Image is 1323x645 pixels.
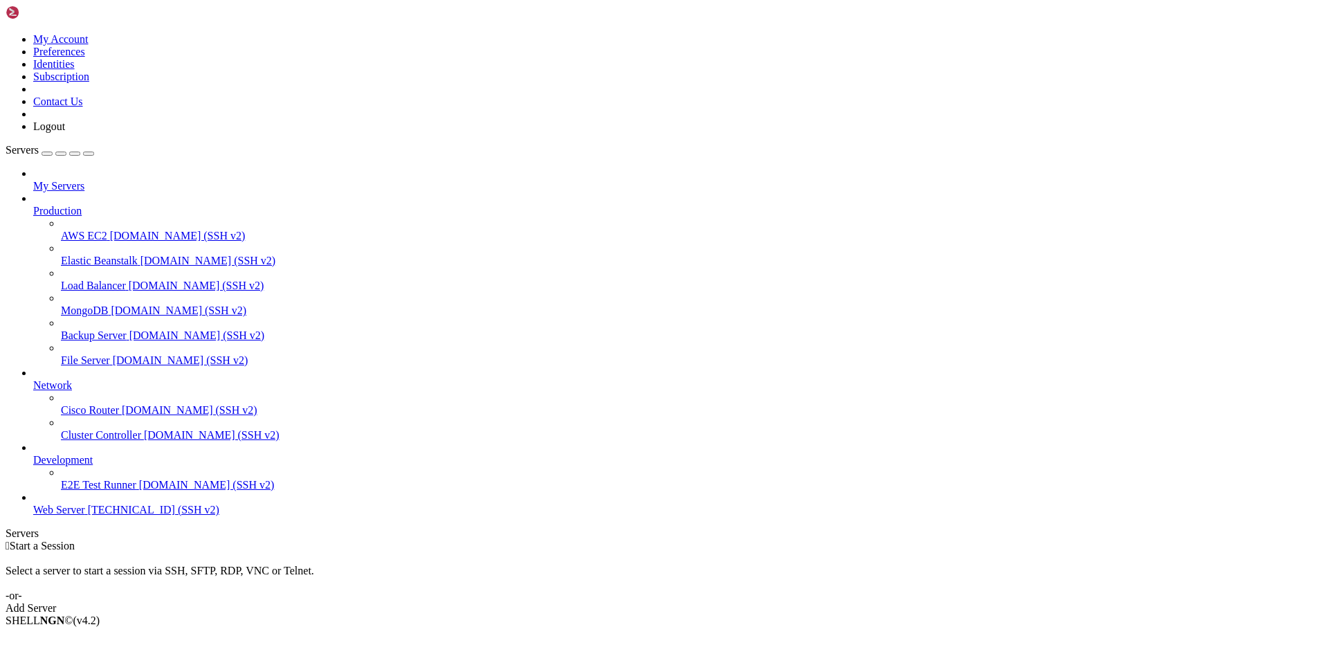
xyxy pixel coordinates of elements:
[61,317,1317,342] li: Backup Server [DOMAIN_NAME] (SSH v2)
[33,180,84,192] span: My Servers
[33,367,1317,442] li: Network
[6,144,39,156] span: Servers
[61,255,1317,267] a: Elastic Beanstalk [DOMAIN_NAME] (SSH v2)
[33,120,65,132] a: Logout
[73,615,100,626] span: 4.2.0
[33,504,85,516] span: Web Server
[33,58,75,70] a: Identities
[61,404,119,416] span: Cisco Router
[61,479,136,491] span: E2E Test Runner
[6,552,1317,602] div: Select a server to start a session via SSH, SFTP, RDP, VNC or Telnet. -or-
[61,217,1317,242] li: AWS EC2 [DOMAIN_NAME] (SSH v2)
[88,504,219,516] span: [TECHNICAL_ID] (SSH v2)
[61,417,1317,442] li: Cluster Controller [DOMAIN_NAME] (SSH v2)
[6,615,100,626] span: SHELL ©
[61,479,1317,491] a: E2E Test Runner [DOMAIN_NAME] (SSH v2)
[33,491,1317,516] li: Web Server [TECHNICAL_ID] (SSH v2)
[33,454,93,466] span: Development
[144,429,280,441] span: [DOMAIN_NAME] (SSH v2)
[61,329,1317,342] a: Backup Server [DOMAIN_NAME] (SSH v2)
[6,144,94,156] a: Servers
[110,230,246,242] span: [DOMAIN_NAME] (SSH v2)
[33,379,1317,392] a: Network
[33,379,72,391] span: Network
[111,305,246,316] span: [DOMAIN_NAME] (SSH v2)
[122,404,257,416] span: [DOMAIN_NAME] (SSH v2)
[61,354,1317,367] a: File Server [DOMAIN_NAME] (SSH v2)
[61,230,107,242] span: AWS EC2
[61,255,138,266] span: Elastic Beanstalk
[61,329,127,341] span: Backup Server
[61,280,1317,292] a: Load Balancer [DOMAIN_NAME] (SSH v2)
[33,167,1317,192] li: My Servers
[61,429,1317,442] a: Cluster Controller [DOMAIN_NAME] (SSH v2)
[33,180,1317,192] a: My Servers
[33,46,85,57] a: Preferences
[6,527,1317,540] div: Servers
[33,71,89,82] a: Subscription
[40,615,65,626] b: NGN
[139,479,275,491] span: [DOMAIN_NAME] (SSH v2)
[61,342,1317,367] li: File Server [DOMAIN_NAME] (SSH v2)
[129,329,265,341] span: [DOMAIN_NAME] (SSH v2)
[61,267,1317,292] li: Load Balancer [DOMAIN_NAME] (SSH v2)
[10,540,75,552] span: Start a Session
[61,354,110,366] span: File Server
[61,466,1317,491] li: E2E Test Runner [DOMAIN_NAME] (SSH v2)
[33,192,1317,367] li: Production
[6,540,10,552] span: 
[61,292,1317,317] li: MongoDB [DOMAIN_NAME] (SSH v2)
[61,404,1317,417] a: Cisco Router [DOMAIN_NAME] (SSH v2)
[33,442,1317,491] li: Development
[61,230,1317,242] a: AWS EC2 [DOMAIN_NAME] (SSH v2)
[33,504,1317,516] a: Web Server [TECHNICAL_ID] (SSH v2)
[61,429,141,441] span: Cluster Controller
[6,602,1317,615] div: Add Server
[33,96,83,107] a: Contact Us
[33,205,82,217] span: Production
[61,305,108,316] span: MongoDB
[33,33,89,45] a: My Account
[61,392,1317,417] li: Cisco Router [DOMAIN_NAME] (SSH v2)
[61,242,1317,267] li: Elastic Beanstalk [DOMAIN_NAME] (SSH v2)
[61,305,1317,317] a: MongoDB [DOMAIN_NAME] (SSH v2)
[6,6,85,19] img: Shellngn
[129,280,264,291] span: [DOMAIN_NAME] (SSH v2)
[33,454,1317,466] a: Development
[61,280,126,291] span: Load Balancer
[140,255,276,266] span: [DOMAIN_NAME] (SSH v2)
[33,205,1317,217] a: Production
[113,354,248,366] span: [DOMAIN_NAME] (SSH v2)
